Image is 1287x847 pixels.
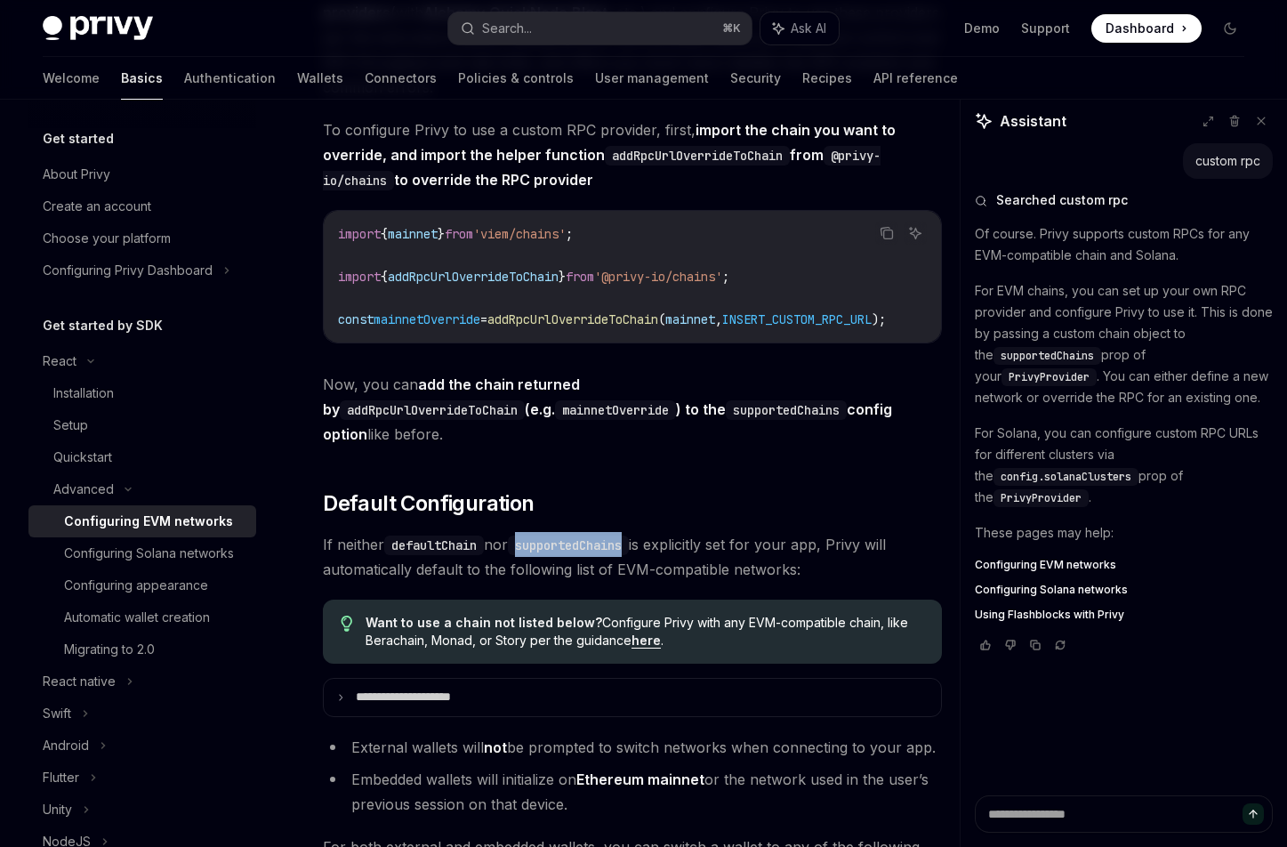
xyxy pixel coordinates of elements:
button: Ask AI [760,12,839,44]
a: User management [595,57,709,100]
p: These pages may help: [975,522,1273,544]
div: Installation [53,383,114,404]
span: } [559,269,566,285]
div: Choose your platform [43,228,171,249]
a: Authentication [184,57,276,100]
span: { [381,269,388,285]
a: Automatic wallet creation [28,601,256,633]
a: Configuring EVM networks [975,558,1273,572]
a: Using Flashblocks with Privy [975,608,1273,622]
a: Policies & controls [458,57,574,100]
div: Migrating to 2.0 [64,639,155,660]
strong: Want to use a chain not listed below? [366,615,602,630]
span: If neither nor is explicitly set for your app, Privy will automatically default to the following ... [323,532,942,582]
span: Dashboard [1106,20,1174,37]
button: Toggle dark mode [1216,14,1244,43]
span: mainnet [388,226,438,242]
span: To configure Privy to use a custom RPC provider, first, [323,117,942,192]
span: const [338,311,374,327]
span: addRpcUrlOverrideToChain [487,311,658,327]
a: About Privy [28,158,256,190]
a: Migrating to 2.0 [28,633,256,665]
a: Configuring Solana networks [975,583,1273,597]
strong: import the chain you want to override, and import the helper function from to override the RPC pr... [323,121,896,189]
strong: add the chain returned by (e.g. ) to the config option [323,375,892,443]
code: mainnetOverride [555,400,676,420]
a: Configuring appearance [28,569,256,601]
span: Configuring EVM networks [975,558,1116,572]
span: ( [658,311,665,327]
a: Configuring EVM networks [28,505,256,537]
div: Create an account [43,196,151,217]
span: config.solanaClusters [1001,470,1131,484]
a: Quickstart [28,441,256,473]
code: supportedChains [726,400,847,420]
span: = [480,311,487,327]
a: here [631,633,661,649]
img: dark logo [43,16,153,41]
span: addRpcUrlOverrideToChain [388,269,559,285]
div: Setup [53,415,88,436]
span: Searched custom rpc [996,191,1128,209]
span: ; [722,269,729,285]
div: React native [43,671,116,692]
code: addRpcUrlOverrideToChain [340,400,525,420]
span: supportedChains [1001,349,1094,363]
span: 'viem/chains' [473,226,566,242]
code: supportedChains [508,536,629,555]
span: mainnetOverride [374,311,480,327]
span: Now, you can like before. [323,372,942,447]
a: Installation [28,377,256,409]
a: Connectors [365,57,437,100]
div: custom rpc [1195,152,1260,170]
span: ); [872,311,886,327]
a: Demo [964,20,1000,37]
button: Copy the contents from the code block [875,222,898,245]
code: defaultChain [384,536,484,555]
strong: Ethereum mainnet [576,770,704,788]
div: Android [43,735,89,756]
div: Swift [43,703,71,724]
a: Configuring Solana networks [28,537,256,569]
a: Security [730,57,781,100]
span: } [438,226,445,242]
span: Configure Privy with any EVM-compatible chain, like Berachain, Monad, or Story per the guidance . [366,614,924,649]
svg: Tip [341,616,353,632]
span: from [445,226,473,242]
a: Create an account [28,190,256,222]
span: '@privy-io/chains' [594,269,722,285]
a: Basics [121,57,163,100]
button: Send message [1243,803,1264,825]
p: For EVM chains, you can set up your own RPC provider and configure Privy to use it. This is done ... [975,280,1273,408]
button: Search...⌘K [448,12,752,44]
div: Configuring Privy Dashboard [43,260,213,281]
li: External wallets will be prompted to switch networks when connecting to your app. [323,735,942,760]
div: React [43,351,76,372]
span: ; [566,226,573,242]
a: Setup [28,409,256,441]
div: Automatic wallet creation [64,607,210,628]
p: For Solana, you can configure custom RPC URLs for different clusters via the prop of the . [975,423,1273,508]
div: Quickstart [53,447,112,468]
span: Using Flashblocks with Privy [975,608,1124,622]
a: Dashboard [1091,14,1202,43]
span: import [338,226,381,242]
div: Configuring EVM networks [64,511,233,532]
strong: not [484,738,507,756]
span: , [715,311,722,327]
h5: Get started [43,128,114,149]
p: Of course. Privy supports custom RPCs for any EVM-compatible chain and Solana. [975,223,1273,266]
span: PrivyProvider [1009,370,1090,384]
h5: Get started by SDK [43,315,163,336]
span: ⌘ K [722,21,741,36]
span: Ask AI [791,20,826,37]
a: API reference [873,57,958,100]
button: Ask AI [904,222,927,245]
a: Wallets [297,57,343,100]
span: from [566,269,594,285]
span: Assistant [1000,110,1066,132]
a: Recipes [802,57,852,100]
a: Choose your platform [28,222,256,254]
div: Search... [482,18,532,39]
span: { [381,226,388,242]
